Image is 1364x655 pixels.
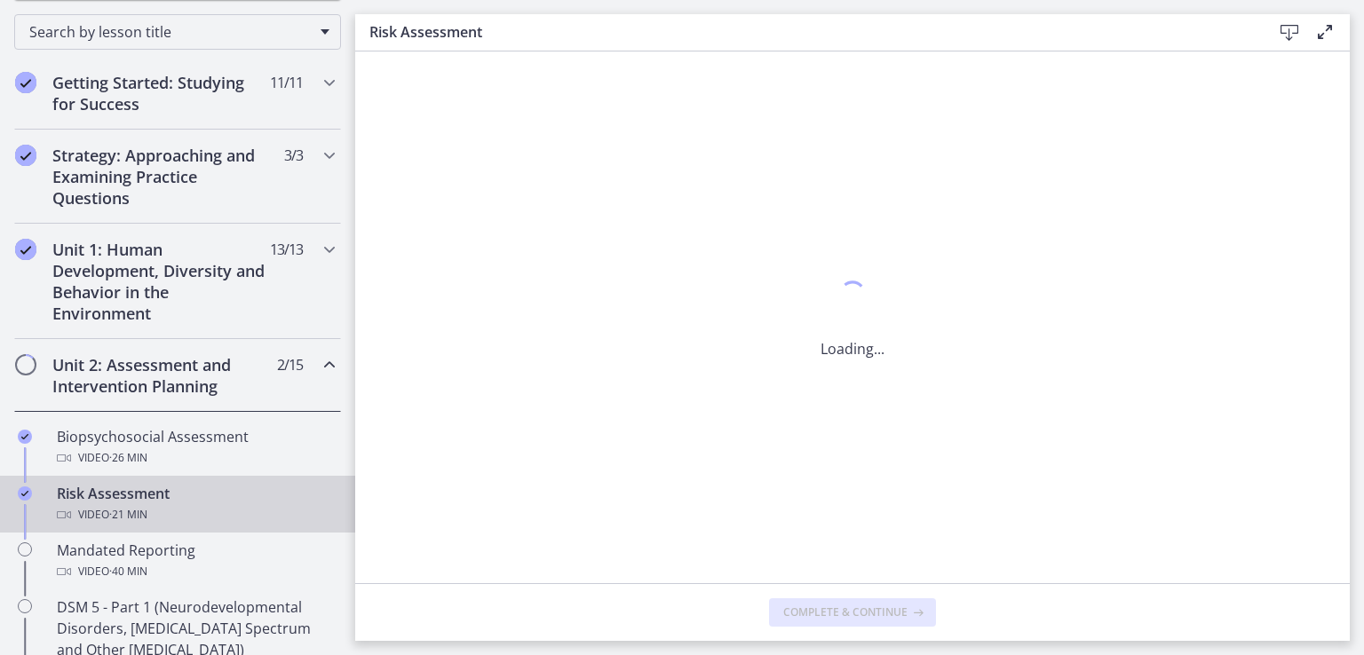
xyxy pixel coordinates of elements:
span: 11 / 11 [270,72,303,93]
div: 1 [821,276,884,317]
i: Completed [18,486,32,501]
div: Risk Assessment [57,483,334,525]
span: Search by lesson title [29,22,312,42]
h2: Unit 2: Assessment and Intervention Planning [52,354,269,397]
span: 13 / 13 [270,239,303,260]
span: · 40 min [109,561,147,582]
div: Biopsychosocial Assessment [57,426,334,469]
i: Completed [15,239,36,260]
span: Complete & continue [783,605,908,619]
div: Search by lesson title [14,14,341,50]
i: Completed [18,430,32,444]
h2: Getting Started: Studying for Success [52,72,269,114]
span: 2 / 15 [277,354,303,375]
div: Video [57,561,334,582]
span: · 21 min [109,504,147,525]
span: · 26 min [109,447,147,469]
i: Completed [15,72,36,93]
h2: Unit 1: Human Development, Diversity and Behavior in the Environment [52,239,269,324]
i: Completed [15,145,36,166]
div: Video [57,447,334,469]
span: 3 / 3 [284,145,303,166]
h3: Risk Assessment [369,21,1243,43]
div: Video [57,504,334,525]
div: Mandated Reporting [57,540,334,582]
button: Complete & continue [769,598,936,627]
p: Loading... [821,338,884,359]
h2: Strategy: Approaching and Examining Practice Questions [52,145,269,209]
